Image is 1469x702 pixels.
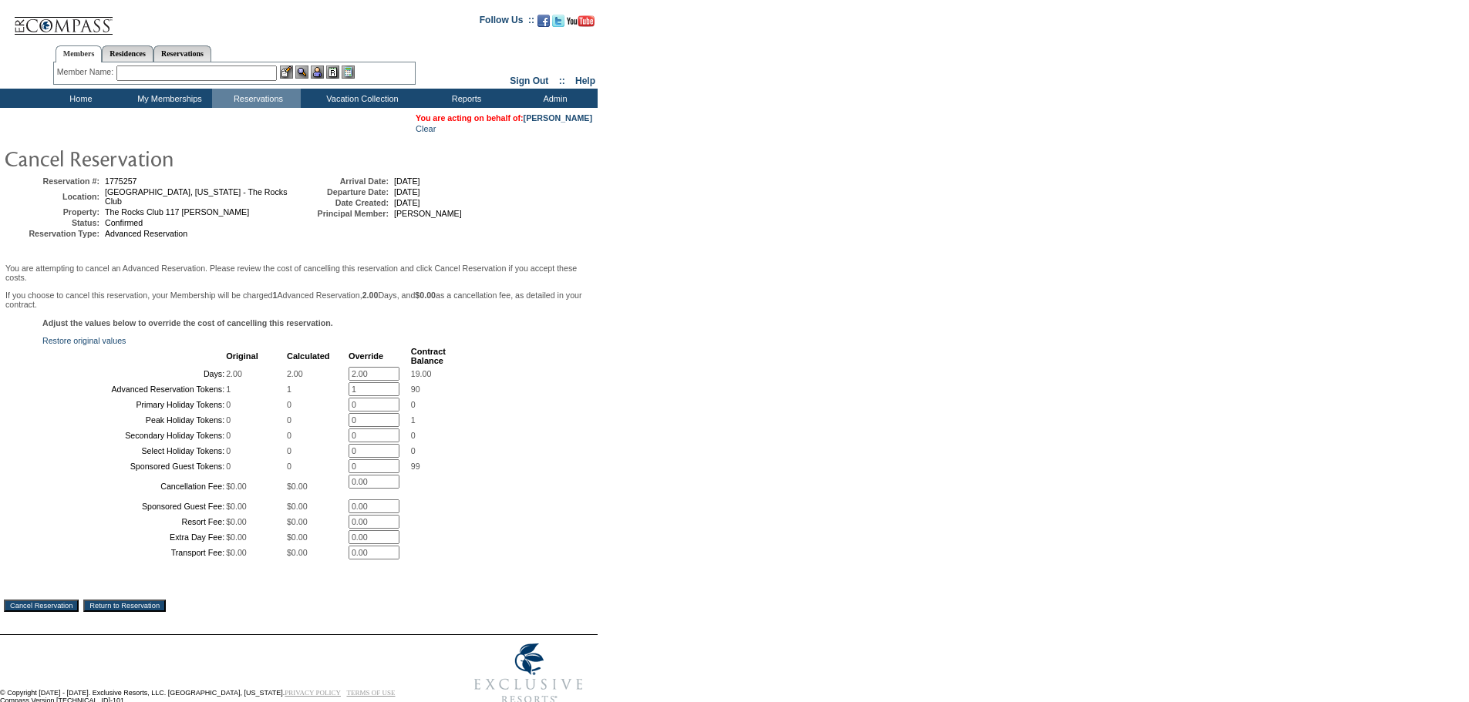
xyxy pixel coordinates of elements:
span: $0.00 [287,532,308,542]
span: 0 [287,400,291,409]
span: $0.00 [226,502,247,511]
td: Primary Holiday Tokens: [44,398,224,411]
a: Help [575,76,595,86]
b: Contract Balance [411,347,446,365]
span: 0 [411,431,416,440]
td: Reservation #: [7,176,99,186]
td: Follow Us :: [480,13,534,32]
td: Days: [44,367,224,381]
span: $0.00 [226,532,247,542]
td: Status: [7,218,99,227]
span: [PERSON_NAME] [394,209,462,218]
img: Compass Home [13,4,113,35]
a: Become our fan on Facebook [537,19,550,29]
td: Sponsored Guest Tokens: [44,459,224,473]
span: [DATE] [394,187,420,196]
img: Impersonate [311,65,324,79]
span: 0 [226,462,231,471]
td: Vacation Collection [301,89,420,108]
td: Resort Fee: [44,515,224,529]
img: b_edit.gif [280,65,293,79]
input: Return to Reservation [83,600,166,612]
img: b_calculator.gif [342,65,355,79]
a: Members [56,45,103,62]
td: Peak Holiday Tokens: [44,413,224,427]
td: Reservations [212,89,301,108]
td: Transport Fee: [44,546,224,559]
span: You are acting on behalf of: [416,113,592,123]
span: [DATE] [394,198,420,207]
span: 0 [411,400,416,409]
td: Reports [420,89,509,108]
span: 1 [411,415,416,425]
span: 2.00 [287,369,303,378]
b: Calculated [287,351,330,361]
a: Sign Out [510,76,548,86]
span: 0 [226,400,231,409]
img: Follow us on Twitter [552,15,564,27]
td: Home [35,89,123,108]
span: $0.00 [226,548,247,557]
a: Residences [102,45,153,62]
a: Clear [416,124,436,133]
a: TERMS OF USE [347,689,396,697]
img: Become our fan on Facebook [537,15,550,27]
span: 0 [287,415,291,425]
span: 90 [411,385,420,394]
b: $0.00 [415,291,436,300]
span: $0.00 [226,482,247,491]
a: PRIVACY POLICY [285,689,341,697]
span: 1 [287,385,291,394]
span: 0 [287,431,291,440]
span: The Rocks Club 117 [PERSON_NAME] [105,207,249,217]
span: [DATE] [394,176,420,186]
span: 1775257 [105,176,137,186]
td: Property: [7,207,99,217]
td: Cancellation Fee: [44,475,224,498]
span: [GEOGRAPHIC_DATA], [US_STATE] - The Rocks Club [105,187,287,206]
span: Confirmed [105,218,143,227]
span: 2.00 [226,369,242,378]
td: Select Holiday Tokens: [44,444,224,458]
b: 1 [273,291,278,300]
span: $0.00 [287,502,308,511]
td: Location: [7,187,99,206]
td: Arrival Date: [296,176,389,186]
a: Subscribe to our YouTube Channel [567,19,595,29]
td: Principal Member: [296,209,389,218]
p: If you choose to cancel this reservation, your Membership will be charged Advanced Reservation, D... [5,291,592,309]
span: :: [559,76,565,86]
td: Sponsored Guest Fee: [44,499,224,513]
span: $0.00 [287,517,308,526]
a: [PERSON_NAME] [524,113,592,123]
td: Secondary Holiday Tokens: [44,428,224,442]
td: Extra Day Fee: [44,530,224,544]
td: Date Created: [296,198,389,207]
img: View [295,65,308,79]
a: Follow us on Twitter [552,19,564,29]
td: Reservation Type: [7,229,99,238]
span: 0 [287,446,291,455]
td: Departure Date: [296,187,389,196]
span: 0 [411,446,416,455]
b: 2.00 [362,291,379,300]
span: 0 [226,431,231,440]
span: 0 [287,462,291,471]
b: Override [349,351,383,361]
a: Restore original values [42,336,126,345]
span: Advanced Reservation [105,229,187,238]
img: pgTtlCancelRes.gif [4,143,312,173]
span: 99 [411,462,420,471]
p: You are attempting to cancel an Advanced Reservation. Please review the cost of cancelling this r... [5,264,592,282]
img: Subscribe to our YouTube Channel [567,15,595,27]
b: Adjust the values below to override the cost of cancelling this reservation. [42,318,333,327]
img: Reservations [326,65,339,79]
span: 1 [226,385,231,394]
div: Member Name: [57,65,116,79]
span: $0.00 [287,482,308,491]
a: Reservations [153,45,211,62]
span: 19.00 [411,369,432,378]
input: Cancel Reservation [4,600,79,612]
td: My Memberships [123,89,212,108]
span: 0 [226,446,231,455]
